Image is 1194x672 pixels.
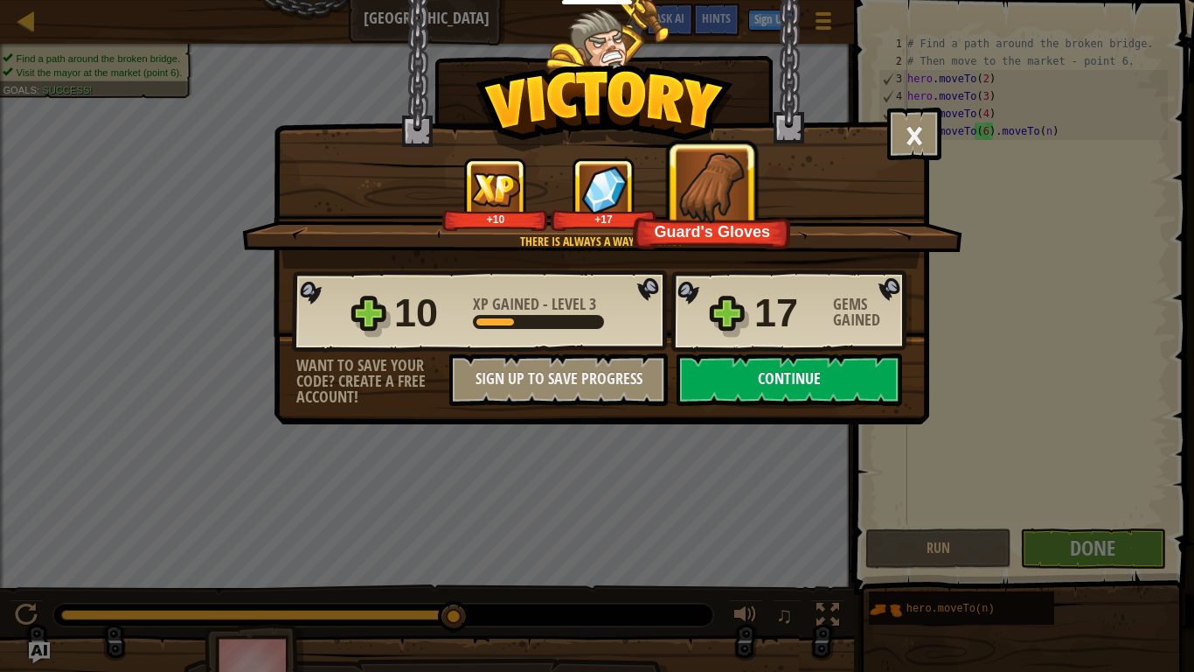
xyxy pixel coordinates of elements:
[476,65,733,152] img: Victory
[446,213,545,226] div: +10
[473,293,543,315] span: XP Gained
[449,353,668,406] button: Sign Up to Save Progress
[554,213,653,226] div: +17
[677,353,902,406] button: Continue
[325,233,877,250] div: There is always a way around.
[471,172,520,206] img: XP Gained
[394,285,462,341] div: 10
[677,150,749,223] img: New Item
[548,293,589,315] span: Level
[581,165,627,213] img: Gems Gained
[887,108,941,160] button: ×
[473,297,596,312] div: -
[589,293,596,315] span: 3
[638,221,787,241] div: Guard's Gloves
[754,285,823,341] div: 17
[833,297,912,328] div: Gems Gained
[296,358,449,405] div: Want to save your code? Create a free account!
